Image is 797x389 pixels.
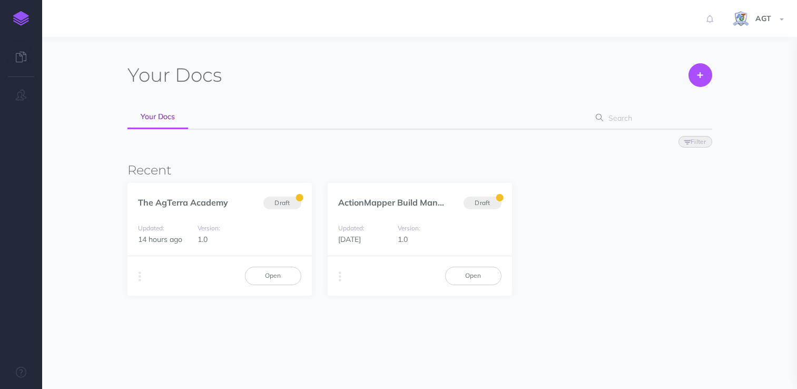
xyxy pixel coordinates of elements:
[138,235,182,244] span: 14 hours ago
[138,224,164,232] small: Updated:
[141,112,175,121] span: Your Docs
[127,63,170,86] span: Your
[750,14,776,23] span: AGT
[198,224,220,232] small: Version:
[398,224,420,232] small: Version:
[445,267,501,285] a: Open
[732,10,750,28] img: iCxL6hB4gPtK36lnwjqkK90dLekSAv8p9JC67nPZ.png
[127,163,712,177] h3: Recent
[338,197,444,208] a: ActionMapper Build Man...
[245,267,301,285] a: Open
[13,11,29,26] img: logo-mark.svg
[339,269,341,284] i: More actions
[678,136,712,148] button: Filter
[398,235,408,244] span: 1.0
[198,235,208,244] span: 1.0
[127,105,188,129] a: Your Docs
[338,235,361,244] span: [DATE]
[605,109,695,128] input: Search
[139,269,141,284] i: More actions
[338,224,365,232] small: Updated:
[138,197,228,208] a: The AgTerra Academy
[127,63,222,87] h1: Docs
